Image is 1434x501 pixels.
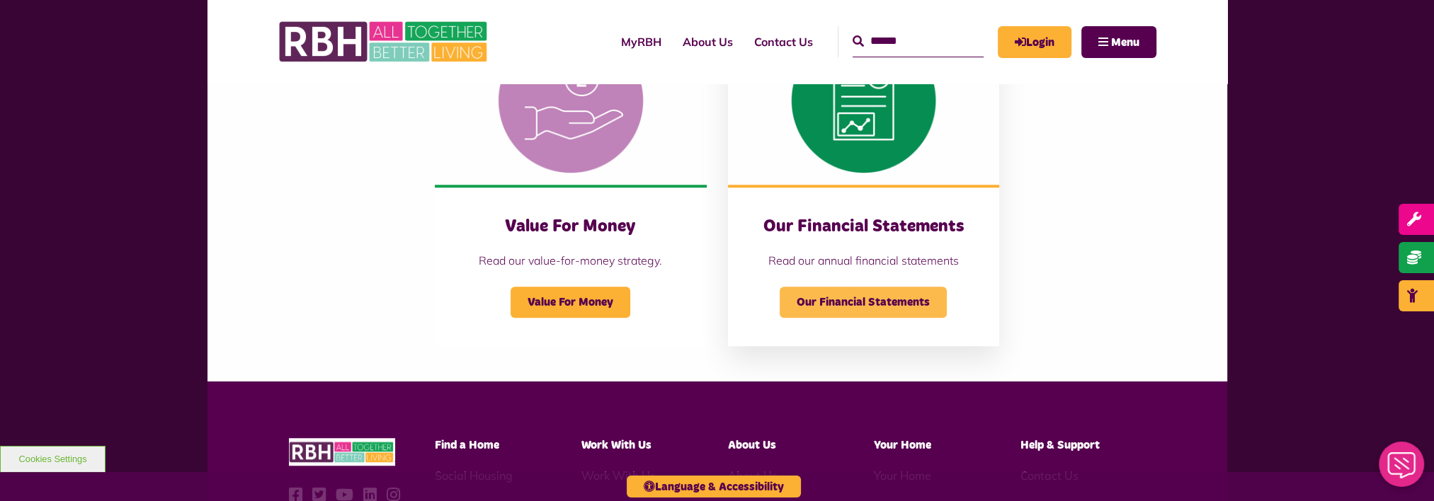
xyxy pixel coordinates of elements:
[780,287,947,318] span: Our Financial Statements
[463,252,678,269] p: Read our value-for-money strategy.
[727,439,775,451] span: About Us
[728,16,999,185] img: Financial Statement
[435,16,706,347] a: Value For Money Read our value-for-money strategy. Value For Money
[744,23,824,61] a: Contact Us
[874,439,931,451] span: Your Home
[435,16,706,185] img: Value For Money
[610,23,672,61] a: MyRBH
[727,468,777,483] a: About Us
[581,468,656,483] a: Work With Us
[1020,439,1100,451] span: Help & Support
[581,439,651,451] span: Work With Us
[728,16,999,347] a: Our Financial Statements Read our annual financial statements Our Financial Statements
[1370,437,1434,501] iframe: Netcall Web Assistant for live chat
[1111,37,1139,48] span: Menu
[435,439,499,451] span: Find a Home
[511,287,630,318] span: Value For Money
[756,252,971,269] p: Read our annual financial statements
[1020,468,1079,483] a: Contact Us
[627,476,801,497] button: Language & Accessibility
[874,468,931,483] a: Your Home
[853,26,984,57] input: Search
[463,216,678,238] h3: Value For Money
[289,438,395,466] img: RBH
[998,26,1071,58] a: MyRBH
[435,468,513,483] a: Social Housing - open in a new tab
[278,14,491,69] img: RBH
[756,216,971,238] h3: Our Financial Statements
[1081,26,1156,58] button: Navigation
[672,23,744,61] a: About Us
